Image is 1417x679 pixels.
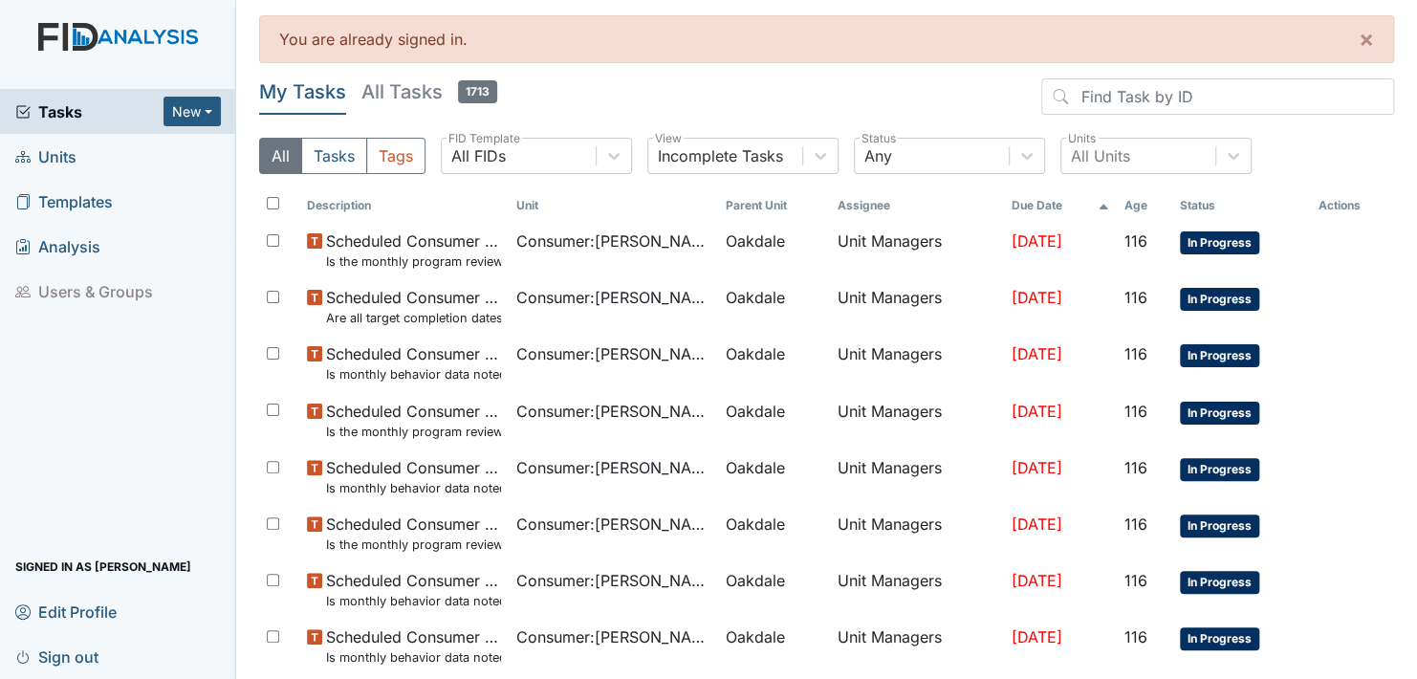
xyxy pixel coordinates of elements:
span: In Progress [1180,344,1259,367]
span: [DATE] [1012,344,1062,363]
span: Scheduled Consumer Chart Review Is monthly behavior data noted in Q Review (programmatic reports)? [326,625,501,667]
span: 116 [1124,402,1147,421]
span: 116 [1124,344,1147,363]
span: Oakdale [726,400,785,423]
small: Is monthly behavior data noted in Q Review (programmatic reports)? [326,479,501,497]
span: Scheduled Consumer Chart Review Is the monthly program review completed by the 15th of the previo... [326,230,501,271]
small: Are all target completion dates current (not expired)? [326,309,501,327]
span: Analysis [15,231,100,261]
th: Toggle SortBy [718,189,830,222]
input: Toggle All Rows Selected [267,197,279,209]
span: Consumer : [PERSON_NAME] [516,230,710,252]
button: Tags [366,138,425,174]
span: Scheduled Consumer Chart Review Is monthly behavior data noted in Q Review (programmatic reports)? [326,456,501,497]
small: Is monthly behavior data noted in Q Review (programmatic reports)? [326,365,501,383]
th: Toggle SortBy [1004,189,1117,222]
td: Unit Managers [829,449,1003,505]
span: Oakdale [726,513,785,536]
h5: All Tasks [361,78,497,105]
span: Scheduled Consumer Chart Review Is monthly behavior data noted in Q Review (programmatic reports)? [326,342,501,383]
td: Unit Managers [829,618,1003,674]
span: × [1359,25,1374,53]
span: Scheduled Consumer Chart Review Is the monthly program review completed by the 15th of the previo... [326,400,501,441]
span: Oakdale [726,230,785,252]
th: Toggle SortBy [299,189,509,222]
span: In Progress [1180,458,1259,481]
span: Sign out [15,642,98,671]
small: Is the monthly program review completed by the 15th of the previous month? [326,423,501,441]
button: Tasks [301,138,367,174]
small: Is the monthly program review completed by the 15th of the previous month? [326,252,501,271]
span: Consumer : [PERSON_NAME] [516,400,710,423]
span: [DATE] [1012,458,1062,477]
span: Consumer : [PERSON_NAME] [516,569,710,592]
span: 116 [1124,571,1147,590]
span: In Progress [1180,571,1259,594]
span: In Progress [1180,627,1259,650]
div: Incomplete Tasks [658,144,783,167]
span: In Progress [1180,402,1259,425]
th: Actions [1310,189,1394,222]
small: Is the monthly program review completed by the 15th of the previous month? [326,536,501,554]
a: Tasks [15,100,163,123]
button: All [259,138,302,174]
div: All FIDs [451,144,506,167]
span: Scheduled Consumer Chart Review Is the monthly program review completed by the 15th of the previo... [326,513,501,554]
button: × [1340,16,1393,62]
span: Consumer : [PERSON_NAME] [516,513,710,536]
span: In Progress [1180,288,1259,311]
span: Oakdale [726,456,785,479]
small: Is monthly behavior data noted in Q Review (programmatic reports)? [326,648,501,667]
span: Consumer : [PERSON_NAME] [516,456,710,479]
th: Toggle SortBy [1172,189,1310,222]
span: 116 [1124,231,1147,251]
span: Scheduled Consumer Chart Review Are all target completion dates current (not expired)? [326,286,501,327]
span: Consumer : [PERSON_NAME] [516,625,710,648]
span: 1713 [458,80,497,103]
span: 116 [1124,515,1147,534]
td: Unit Managers [829,392,1003,449]
span: Oakdale [726,286,785,309]
td: Unit Managers [829,278,1003,335]
span: 116 [1124,627,1147,646]
span: 116 [1124,288,1147,307]
span: [DATE] [1012,627,1062,646]
span: [DATE] [1012,231,1062,251]
td: Unit Managers [829,335,1003,391]
input: Find Task by ID [1041,78,1394,115]
span: [DATE] [1012,515,1062,534]
button: New [163,97,221,126]
span: 116 [1124,458,1147,477]
span: [DATE] [1012,288,1062,307]
span: Consumer : [PERSON_NAME] [516,342,710,365]
span: Consumer : [PERSON_NAME] [516,286,710,309]
td: Unit Managers [829,505,1003,561]
span: Scheduled Consumer Chart Review Is monthly behavior data noted in Q Review (programmatic reports)? [326,569,501,610]
span: Signed in as [PERSON_NAME] [15,552,191,581]
div: You are already signed in. [259,15,1394,63]
span: [DATE] [1012,571,1062,590]
span: Oakdale [726,342,785,365]
span: Edit Profile [15,597,117,626]
span: Units [15,142,76,171]
th: Assignee [829,189,1003,222]
td: Unit Managers [829,561,1003,618]
div: Any [864,144,892,167]
span: Oakdale [726,625,785,648]
th: Toggle SortBy [1117,189,1172,222]
span: [DATE] [1012,402,1062,421]
small: Is monthly behavior data noted in Q Review (programmatic reports)? [326,592,501,610]
span: Oakdale [726,569,785,592]
div: All Units [1071,144,1130,167]
div: Type filter [259,138,425,174]
h5: My Tasks [259,78,346,105]
td: Unit Managers [829,222,1003,278]
span: In Progress [1180,515,1259,537]
span: In Progress [1180,231,1259,254]
span: Templates [15,186,113,216]
th: Toggle SortBy [509,189,718,222]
